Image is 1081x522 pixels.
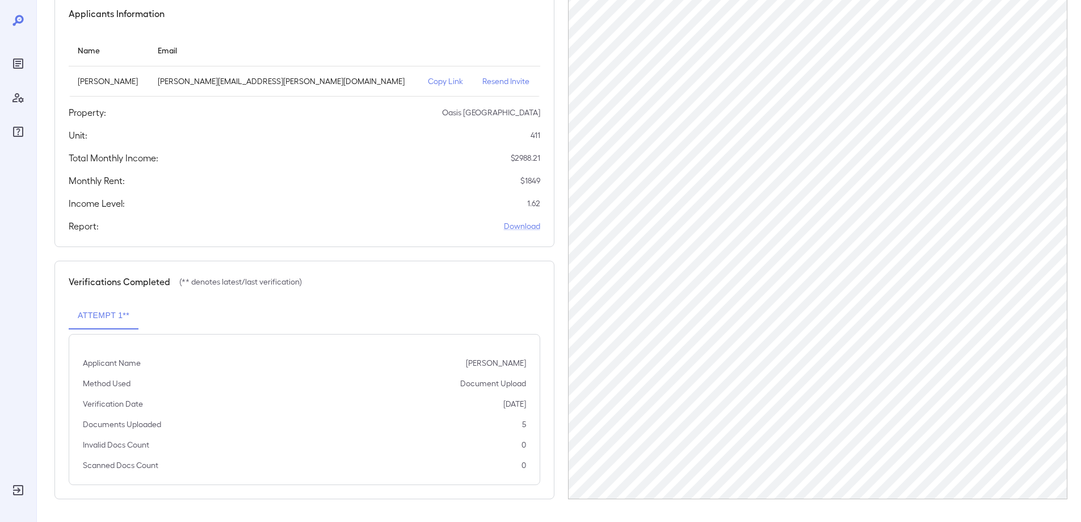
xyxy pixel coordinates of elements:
[504,220,540,232] a: Download
[9,89,27,107] div: Manage Users
[83,460,158,471] p: Scanned Docs Count
[442,107,540,118] p: Oasis [GEOGRAPHIC_DATA]
[69,174,125,187] h5: Monthly Rent:
[466,357,526,369] p: [PERSON_NAME]
[69,219,99,233] h5: Report:
[9,123,27,141] div: FAQ
[9,55,27,73] div: Reports
[521,460,526,471] p: 0
[78,76,140,87] p: [PERSON_NAME]
[9,481,27,499] div: Log Out
[83,419,161,430] p: Documents Uploaded
[69,275,170,289] h5: Verifications Completed
[521,439,526,450] p: 0
[69,106,106,119] h5: Property:
[69,34,149,66] th: Name
[83,439,149,450] p: Invalid Docs Count
[503,398,526,410] p: [DATE]
[149,34,419,66] th: Email
[69,34,540,97] table: simple table
[83,398,143,410] p: Verification Date
[69,7,165,20] h5: Applicants Information
[179,276,302,287] p: (** denotes latest/last verification)
[83,357,141,369] p: Applicant Name
[83,378,131,389] p: Method Used
[522,419,526,430] p: 5
[69,151,158,165] h5: Total Monthly Income:
[527,198,540,209] p: 1.62
[460,378,526,389] p: Document Upload
[428,76,464,87] p: Copy Link
[69,197,125,210] h5: Income Level:
[158,76,410,87] p: [PERSON_NAME][EMAIL_ADDRESS][PERSON_NAME][DOMAIN_NAME]
[482,76,531,87] p: Resend Invite
[69,302,138,329] button: Attempt 1**
[69,128,87,142] h5: Unit:
[531,130,540,141] p: 411
[511,152,540,164] p: $ 2988.21
[520,175,540,186] p: $ 1849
